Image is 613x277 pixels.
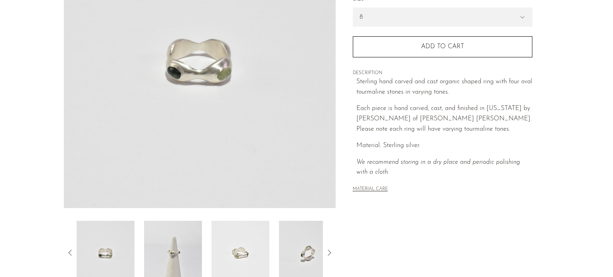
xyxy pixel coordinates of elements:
button: MATERIAL CARE [353,187,388,193]
p: Each piece is hand carved, cast, and finished in [US_STATE] by [PERSON_NAME] of [PERSON_NAME] [PE... [356,104,532,134]
p: Sterling hand carved and cast organic shaped ring with four oval tourmaline stones in varying tones. [356,77,532,97]
button: Add to cart [353,36,532,57]
span: DESCRIPTION [353,70,532,77]
p: Material: Sterling silver. [356,141,532,151]
span: Add to cart [421,43,464,50]
i: We recommend storing in a dry place and periodic polishing with a cloth. [356,159,520,176]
